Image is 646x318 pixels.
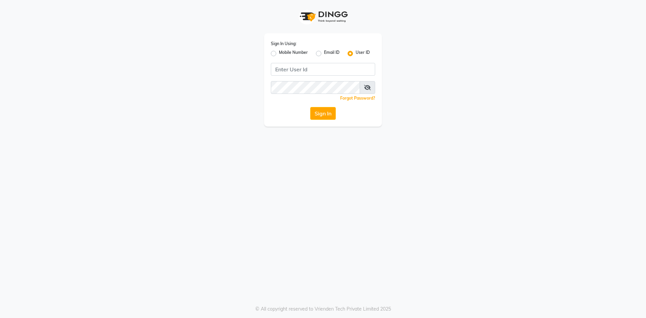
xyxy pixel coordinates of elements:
label: Email ID [324,49,339,58]
label: Sign In Using: [271,41,296,47]
img: logo1.svg [296,7,350,27]
input: Username [271,63,375,76]
button: Sign In [310,107,336,120]
label: User ID [356,49,370,58]
input: Username [271,81,360,94]
a: Forgot Password? [340,96,375,101]
label: Mobile Number [279,49,308,58]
